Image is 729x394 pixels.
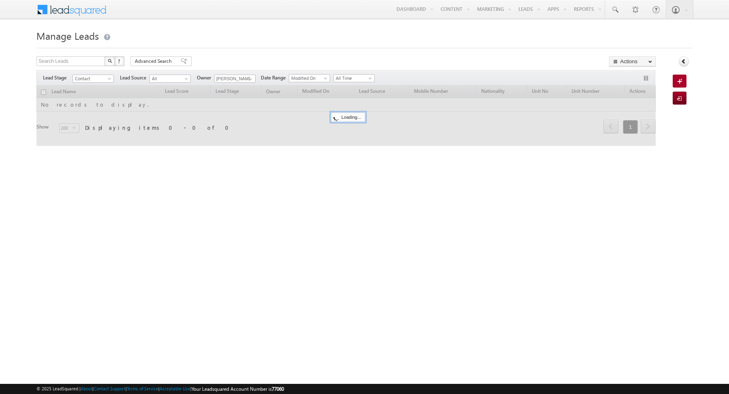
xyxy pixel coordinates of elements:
a: Terms of Service [127,386,158,391]
input: Type to Search [214,75,256,83]
img: Search [108,59,112,63]
button: Actions [609,56,656,66]
span: Lead Source [120,74,149,81]
div: Loading... [331,112,365,122]
span: ? [118,58,122,64]
span: Date Range [261,74,289,81]
span: 77060 [272,386,284,392]
a: All Time [333,74,375,82]
span: Contact [73,75,111,82]
a: Modified On [289,74,330,82]
a: Show All Items [245,75,255,83]
span: Owner [197,74,214,81]
a: Contact Support [94,386,126,391]
span: © 2025 LeadSquared | | | | | [36,385,284,393]
span: All [150,75,188,82]
span: Advanced Search [135,58,174,65]
a: About [81,386,92,391]
a: All [149,75,191,83]
span: All Time [334,75,372,82]
span: Lead Stage [43,74,72,81]
span: Manage Leads [36,29,99,42]
span: Your Leadsquared Account Number is [192,386,284,392]
button: ? [115,56,124,66]
a: Acceptable Use [160,386,190,391]
span: Modified On [289,75,328,82]
a: Contact [72,75,114,83]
